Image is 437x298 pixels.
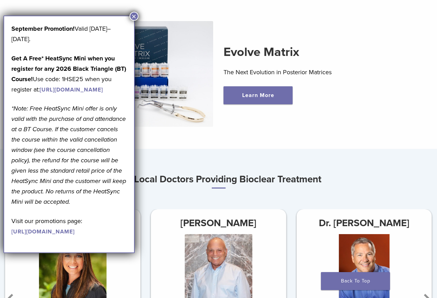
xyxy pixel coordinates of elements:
h3: Dr. [PERSON_NAME] [296,215,432,231]
a: [URL][DOMAIN_NAME] [11,228,75,235]
button: Close [130,12,139,21]
strong: Get A Free* HeatSync Mini when you register for any 2026 Black Triangle (BT) Course! [11,55,126,83]
em: *Note: Free HeatSync Mini offer is only valid with the purchase of and attendance at a BT Course.... [11,105,126,205]
a: [URL][DOMAIN_NAME] [40,86,103,93]
p: The Next Evolution in Posterior Matrices [224,67,386,77]
p: Use code: 1HSE25 when you register at: [11,53,127,95]
h2: Evolve Matrix [224,44,386,60]
a: Learn More [224,86,293,104]
a: Back To Top [321,272,390,290]
b: September Promotion! [11,25,75,32]
p: Visit our promotions page: [11,216,127,237]
h3: [PERSON_NAME] [151,215,286,231]
p: Valid [DATE]–[DATE]. [11,23,127,44]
